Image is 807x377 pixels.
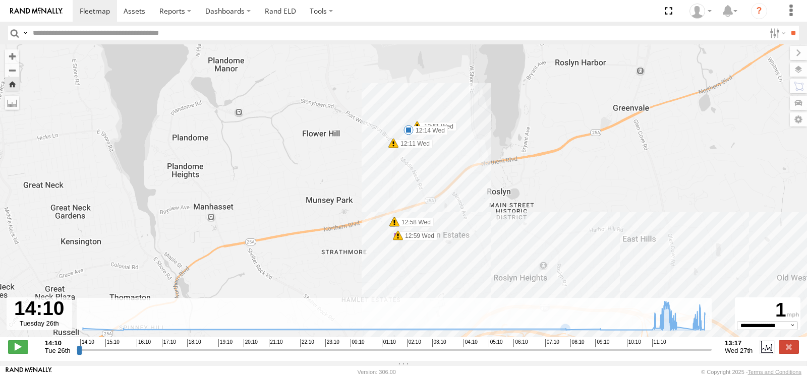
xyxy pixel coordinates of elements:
[748,369,801,375] a: Terms and Conditions
[5,96,19,110] label: Measure
[325,339,339,347] span: 23:10
[5,77,19,91] button: Zoom Home
[269,339,283,347] span: 21:10
[751,3,767,19] i: ?
[5,63,19,77] button: Zoom out
[5,49,19,63] button: Zoom in
[393,139,433,148] label: 12:11 Wed
[105,339,120,347] span: 15:10
[8,340,28,353] label: Play/Stop
[10,8,63,15] img: rand-logo.svg
[407,339,421,347] span: 02:10
[45,347,71,354] span: Tue 26th Aug 2025
[652,339,666,347] span: 11:10
[489,339,503,347] span: 05:10
[409,126,448,135] label: 12:14 Wed
[358,369,396,375] div: Version: 306.00
[725,339,753,347] strong: 13:17
[244,339,258,347] span: 20:10
[398,231,437,240] label: 12:59 Wed
[686,4,715,19] div: Victor Calcano Jr
[790,112,807,127] label: Map Settings
[766,26,787,40] label: Search Filter Options
[137,339,151,347] span: 16:10
[187,339,201,347] span: 18:10
[45,339,71,347] strong: 14:10
[432,339,446,347] span: 03:10
[6,367,52,377] a: Visit our Website
[595,339,609,347] span: 09:10
[417,122,456,131] label: 12:51 Wed
[736,299,799,321] div: 1
[513,339,528,347] span: 06:10
[779,340,799,353] label: Close
[162,339,176,347] span: 17:10
[218,339,233,347] span: 19:10
[394,218,434,227] label: 12:58 Wed
[464,339,478,347] span: 04:10
[80,339,94,347] span: 14:10
[627,339,641,347] span: 10:10
[21,26,29,40] label: Search Query
[545,339,559,347] span: 07:10
[300,339,314,347] span: 22:10
[725,347,753,354] span: Wed 27th Aug 2025
[382,339,396,347] span: 01:10
[701,369,801,375] div: © Copyright 2025 -
[570,339,585,347] span: 08:10
[351,339,365,347] span: 00:10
